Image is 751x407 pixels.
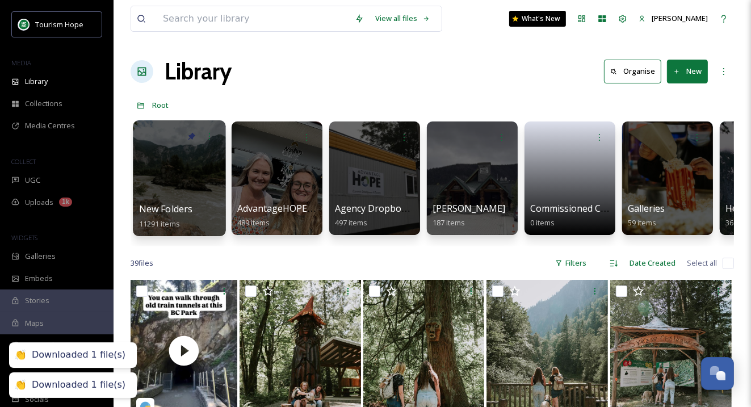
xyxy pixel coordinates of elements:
span: Media Centres [25,120,75,131]
span: Commissioned Content [530,202,630,215]
span: AdvantageHOPE Image Bank [237,202,360,215]
span: New Folders [139,203,193,215]
a: [PERSON_NAME]187 items [433,203,505,228]
a: Root [152,98,169,112]
img: logo.png [18,19,30,30]
span: MEDIA [11,58,31,67]
span: 187 items [433,217,465,228]
span: Root [152,100,169,110]
span: 489 items [237,217,270,228]
button: Organise [604,60,661,83]
div: 👏 [15,379,26,391]
a: New Folders11291 items [139,204,193,229]
span: Socials [25,394,49,405]
span: 497 items [335,217,367,228]
a: Agency Dropbox Assets497 items [335,203,436,228]
a: AdvantageHOPE Image Bank489 items [237,203,360,228]
div: Date Created [624,252,681,274]
div: Downloaded 1 file(s) [32,379,125,391]
input: Search your library [157,6,349,31]
a: Galleries59 items [628,203,665,228]
div: 👏 [15,349,26,361]
span: UGC [25,175,40,186]
span: 59 items [628,217,656,228]
span: [PERSON_NAME] [433,202,505,215]
span: Uploads [25,197,53,208]
a: Library [165,54,232,89]
span: Library [25,76,48,87]
div: Downloaded 1 file(s) [32,349,125,361]
span: Collections [25,98,62,109]
a: View all files [370,7,436,30]
button: New [667,60,708,83]
span: Maps [25,318,44,329]
span: 11291 items [139,218,180,228]
span: Stories [25,295,49,306]
span: 0 items [530,217,555,228]
a: Commissioned Content0 items [530,203,630,228]
span: [PERSON_NAME] [652,13,708,23]
span: Agency Dropbox Assets [335,202,436,215]
span: Galleries [25,251,56,262]
div: 1k [59,198,72,207]
span: 39 file s [131,258,153,268]
button: Open Chat [701,357,734,390]
span: Select all [687,258,717,268]
a: [PERSON_NAME] [633,7,714,30]
span: Embeds [25,273,53,284]
a: What's New [509,11,566,27]
span: Galleries [628,202,665,215]
div: Filters [549,252,592,274]
span: COLLECT [11,157,36,166]
span: Tourism Hope [35,19,83,30]
span: WIDGETS [11,233,37,242]
span: SnapLink [25,340,56,351]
